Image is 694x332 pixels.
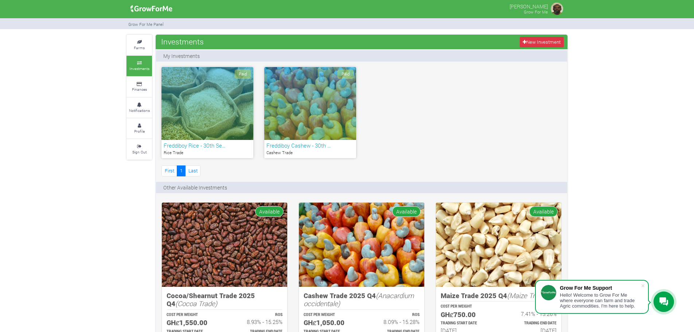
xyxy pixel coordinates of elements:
[368,312,420,318] p: ROS
[175,299,217,308] i: (Cocoa Trade)
[441,304,492,309] p: COST PER WEIGHT
[134,129,145,134] small: Profile
[255,206,284,217] span: Available
[560,285,641,291] div: Grow For Me Support
[505,321,557,326] p: Estimated Trading End Date
[231,319,282,325] h6: 8.93% - 15.25%
[520,37,564,47] a: New Investment
[436,203,561,287] img: growforme image
[507,291,548,300] i: (Maize Trade)
[126,56,152,76] a: Investments
[392,206,421,217] span: Available
[132,149,147,155] small: Sign Out
[505,310,557,317] h6: 7.41% - 15.26%
[126,35,152,55] a: Farms
[126,139,152,159] a: Sign Out
[132,87,147,92] small: Finances
[167,312,218,318] p: COST PER WEIGHT
[185,165,200,176] a: Last
[126,118,152,138] a: Profile
[266,150,354,156] p: Cashew Trade
[128,22,164,27] small: Grow For Me Panel
[163,52,200,60] p: My Investments
[368,319,420,325] h6: 8.09% - 15.28%
[164,150,251,156] p: Rice Trade
[167,292,282,308] h5: Cocoa/Shearnut Trade 2025 Q4
[304,292,420,308] h5: Cashew Trade 2025 Q4
[161,165,177,176] a: First
[266,142,354,149] h6: Freddiboy Cashew - 30th …
[304,312,355,318] p: COST PER WEIGHT
[441,292,557,300] h5: Maize Trade 2025 Q4
[304,319,355,327] h5: GHȼ1,050.00
[550,1,564,16] img: growforme image
[161,165,200,176] nav: Page Navigation
[304,291,414,308] i: (Anacardium occidentale)
[159,34,206,49] span: Investments
[161,67,253,158] a: Paid Freddiboy Rice - 30th Se… Rice Trade
[164,142,251,149] h6: Freddiboy Rice - 30th Se…
[338,70,354,79] span: Paid
[299,203,424,287] img: growforme image
[167,319,218,327] h5: GHȼ1,550.00
[524,9,548,15] small: Grow For Me
[264,67,356,158] a: Paid Freddiboy Cashew - 30th … Cashew Trade
[505,304,557,309] p: ROS
[129,108,150,113] small: Notifications
[235,70,251,79] span: Paid
[529,206,558,217] span: Available
[162,203,287,287] img: growforme image
[129,66,149,71] small: Investments
[441,321,492,326] p: Estimated Trading Start Date
[128,1,175,16] img: growforme image
[560,292,641,309] div: Hello! Welcome to Grow For Me where everyone can farm and trade Agric commodities. I'm here to help.
[134,45,145,50] small: Farms
[177,165,186,176] a: 1
[126,77,152,97] a: Finances
[510,1,548,10] p: [PERSON_NAME]
[441,310,492,319] h5: GHȼ750.00
[231,312,282,318] p: ROS
[163,184,227,191] p: Other Available Investments
[126,98,152,118] a: Notifications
